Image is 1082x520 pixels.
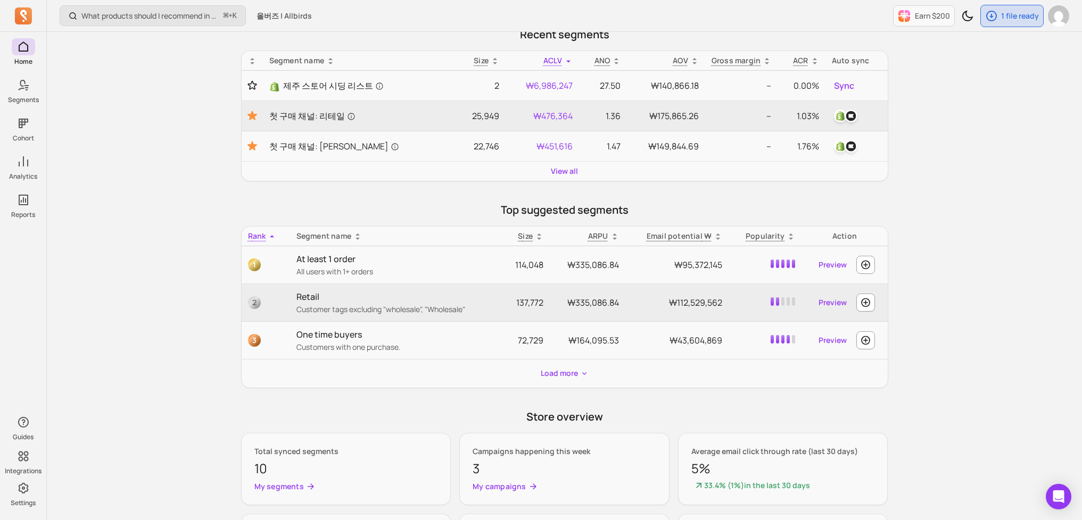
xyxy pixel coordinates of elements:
[594,55,610,65] span: ANO
[814,293,851,312] a: Preview
[585,140,621,153] p: 1.47
[269,110,450,122] a: 첫 구매 채널: 리테일
[633,79,698,92] p: ₩140,866.18
[834,110,847,122] img: shopify_customer_tag
[834,140,847,153] img: shopify_customer_tag
[11,211,35,219] p: Reports
[60,5,246,26] button: What products should I recommend in my email campaigns?⌘+K
[257,11,312,21] span: 올버즈 | Allbirds
[233,12,237,20] kbd: K
[691,446,875,457] p: Average email click through rate (last 30 days)
[647,231,712,241] p: Email potential ₩
[669,297,722,308] span: ₩112,529,562
[81,11,219,21] p: What products should I recommend in my email campaigns?
[254,481,438,492] a: My segments
[712,110,772,122] p: --
[543,55,562,65] span: ACLV
[269,55,450,66] div: Segment name
[14,57,32,66] p: Home
[250,6,318,26] button: 올버즈 | Allbirds
[241,203,888,217] p: Top suggested segments
[248,110,257,122] button: Toggle favorite
[296,266,496,277] p: All users with 1+ orders
[296,231,496,241] div: Segment name
[551,166,578,177] a: View all
[832,55,881,66] div: Auto sync
[712,55,761,66] p: Gross margin
[12,412,35,443] button: Guides
[269,140,399,153] span: 첫 구매 채널: [PERSON_NAME]
[512,79,573,92] p: ₩6,986,247
[536,364,593,383] button: Load more
[516,297,543,308] span: 137,772
[463,140,499,153] p: 22,746
[254,481,304,492] p: My segments
[633,110,698,122] p: ₩175,865.26
[585,110,621,122] p: 1.36
[13,433,34,441] p: Guides
[11,499,36,507] p: Settings
[980,5,1044,27] button: 1 file ready
[567,297,619,308] span: ₩335,086.84
[474,55,489,65] span: Size
[248,231,266,241] span: Rank
[588,231,608,241] p: ARPU
[808,231,881,241] div: Action
[269,110,356,122] span: 첫 구매 채널: 리테일
[845,140,857,153] img: klaviyo
[248,140,257,153] button: Toggle favorite
[832,107,860,124] button: shopify_customer_tagklaviyo
[1046,484,1071,509] div: Open Intercom Messenger
[463,79,499,92] p: 2
[1001,11,1039,21] p: 1 file ready
[1048,5,1069,27] img: avatar
[463,110,499,122] p: 25,949
[674,259,722,271] span: ₩95,372,145
[254,459,438,478] p: 10
[746,231,784,241] p: Popularity
[296,304,496,315] p: Customer tags excluding "wholesale", "Wholesale"
[712,140,772,153] p: --
[518,231,533,241] span: Size
[784,79,819,92] p: 0.00%
[515,259,543,271] span: 114,048
[712,79,772,92] p: --
[8,96,39,104] p: Segments
[845,110,857,122] img: klaviyo
[673,55,688,66] p: AOV
[567,259,619,271] span: ₩335,086.84
[834,79,854,92] span: Sync
[633,140,698,153] p: ₩149,844.69
[670,334,722,346] span: ₩43,604,869
[248,334,261,347] span: 3
[269,79,450,92] a: Shopify제주 스토어 시딩 리스트
[585,79,621,92] p: 27.50
[957,5,978,27] button: Toggle dark mode
[814,331,851,350] a: Preview
[728,480,744,490] span: ( 1% )
[283,79,384,92] span: 제주 스토어 시딩 리스트
[248,258,261,271] span: 1
[269,81,280,92] img: Shopify
[296,342,496,353] p: Customers with one purchase.
[832,138,860,155] button: shopify_customer_tagklaviyo
[296,253,496,265] p: At least 1 order
[223,10,229,23] kbd: ⌘
[241,409,888,424] p: Store overview
[241,27,888,42] p: Recent segments
[13,134,34,142] p: Cohort
[296,328,496,341] p: One time buyers
[518,334,543,346] span: 72,729
[473,481,526,492] p: My campaigns
[512,110,573,122] p: ₩476,364
[793,55,808,66] p: ACR
[832,77,856,94] button: Sync
[568,334,619,346] span: ₩164,095.53
[704,480,728,490] span: 33.4%
[9,172,37,181] p: Analytics
[473,459,656,478] p: 3
[254,446,438,457] p: Total synced segments
[512,140,573,153] p: ₩451,616
[5,467,42,475] p: Integrations
[224,10,237,21] span: +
